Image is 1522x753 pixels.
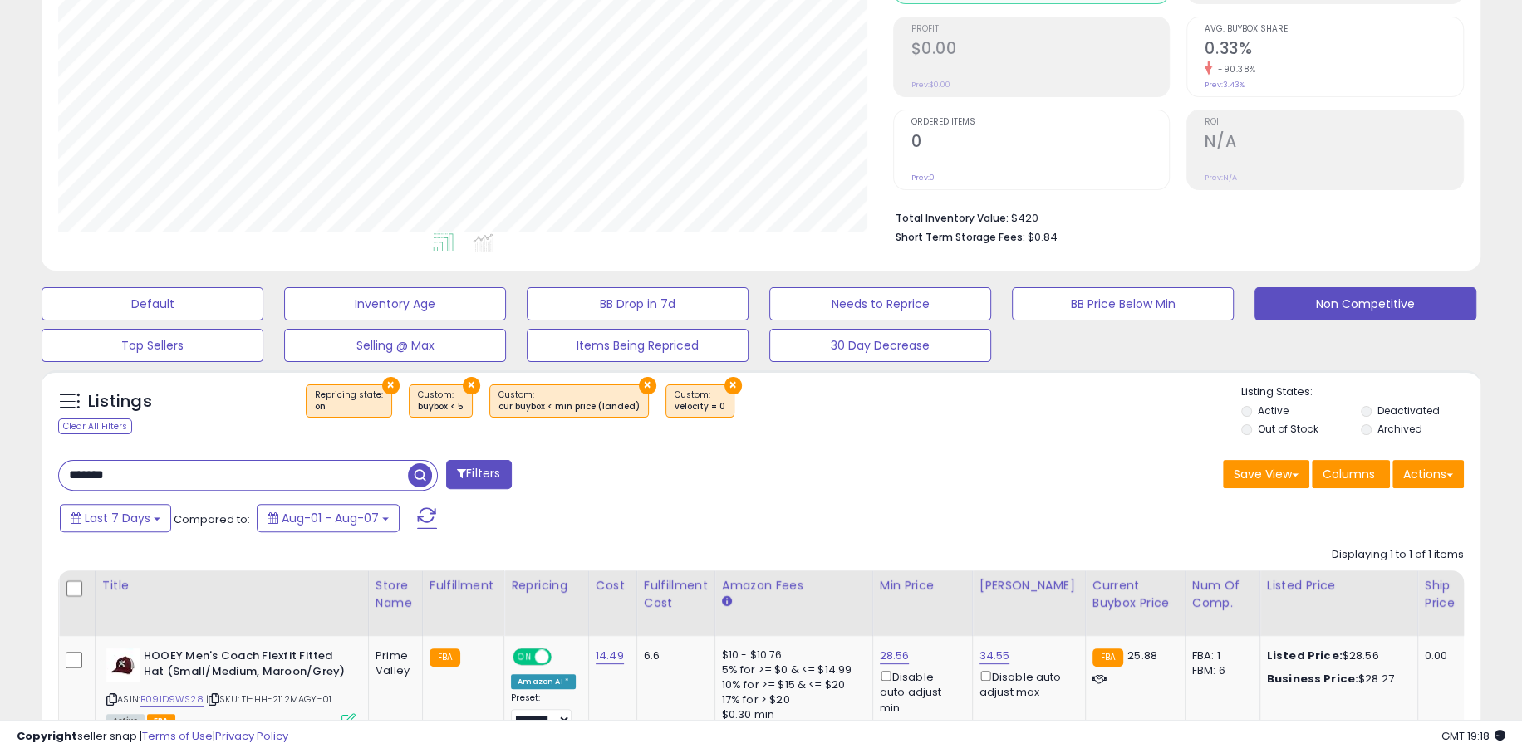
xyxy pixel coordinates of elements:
span: Compared to: [174,511,250,527]
b: Business Price: [1267,671,1358,687]
button: × [724,377,742,394]
button: Aug-01 - Aug-07 [257,504,400,532]
span: Custom: [498,389,640,413]
div: Title [102,577,361,594]
div: Preset: [511,692,576,730]
small: -90.38% [1212,63,1256,76]
li: $420 [896,207,1452,227]
div: 17% for > $20 [722,692,860,707]
div: FBM: 6 [1192,663,1247,678]
div: 0.00 [1425,648,1452,663]
button: Save View [1223,460,1309,488]
strong: Copyright [17,728,77,744]
h2: $0.00 [911,39,1170,61]
a: 28.56 [880,648,910,664]
div: Num of Comp. [1192,577,1253,612]
button: Columns [1312,460,1390,488]
h2: N/A [1205,132,1463,154]
span: Ordered Items [911,118,1170,127]
label: Deactivated [1377,403,1440,418]
div: Fulfillment [430,577,497,594]
button: × [639,377,656,394]
label: Out of Stock [1258,422,1318,436]
span: Custom: [418,389,464,413]
small: Prev: 3.43% [1205,80,1245,90]
div: Clear All Filters [58,418,132,434]
a: Privacy Policy [215,728,288,744]
b: HOOEY Men's Coach Flexfit Fitted Hat (Small/Medium, Maroon/Grey) [144,648,346,683]
div: Amazon Fees [722,577,866,594]
div: Cost [596,577,630,594]
div: cur buybox < min price (landed) [498,401,640,413]
span: Columns [1323,466,1375,482]
div: Min Price [880,577,965,594]
div: Current Buybox Price [1092,577,1178,612]
span: Avg. Buybox Share [1205,25,1463,34]
button: Selling @ Max [284,329,506,362]
div: $28.27 [1267,672,1405,687]
button: 30 Day Decrease [769,329,991,362]
span: ON [514,650,535,664]
button: Filters [446,460,511,489]
a: 14.49 [596,648,624,664]
button: Non Competitive [1254,287,1476,320]
div: FBA: 1 [1192,648,1247,663]
button: Last 7 Days [60,504,171,532]
h2: 0 [911,132,1170,154]
small: FBA [1092,648,1123,667]
p: Listing States: [1241,384,1480,400]
div: [PERSON_NAME] [979,577,1078,594]
label: Archived [1377,422,1422,436]
button: Inventory Age [284,287,506,320]
div: buybox < 5 [418,401,464,413]
b: Total Inventory Value: [896,211,1009,225]
button: BB Drop in 7d [527,287,749,320]
span: 25.88 [1127,648,1157,663]
span: OFF [549,650,576,664]
a: 34.55 [979,648,1010,664]
div: Store Name [376,577,415,612]
span: | SKU: TI-HH-2112MAGY-01 [206,692,331,706]
div: 6.6 [644,648,702,663]
div: Displaying 1 to 1 of 1 items [1332,547,1464,563]
h2: 0.33% [1205,39,1463,61]
div: $10 - $10.76 [722,648,860,663]
span: Aug-01 - Aug-07 [282,510,379,526]
span: $0.84 [1028,229,1058,245]
span: ROI [1205,118,1463,127]
div: 5% for >= $0 & <= $14.99 [722,663,860,677]
b: Short Term Storage Fees: [896,230,1025,244]
span: Custom: [675,389,725,413]
button: Actions [1392,460,1464,488]
span: 2025-08-15 19:18 GMT [1441,728,1505,744]
div: seller snap | | [17,729,288,745]
div: Prime Valley [376,648,410,678]
button: × [463,377,480,394]
small: Prev: 0 [911,173,935,183]
div: Fulfillment Cost [644,577,708,612]
button: Default [42,287,263,320]
a: B091D9WS28 [140,692,204,707]
span: Last 7 Days [85,510,150,526]
button: Items Being Repriced [527,329,749,362]
div: ASIN: [106,648,356,726]
div: $28.56 [1267,648,1405,663]
a: Terms of Use [142,728,213,744]
small: Prev: N/A [1205,173,1237,183]
div: Listed Price [1267,577,1411,594]
small: Amazon Fees. [722,594,732,609]
small: FBA [430,648,460,667]
small: Prev: $0.00 [911,80,950,90]
div: Disable auto adjust max [979,667,1073,700]
button: BB Price Below Min [1012,287,1234,320]
h5: Listings [88,390,152,413]
div: Amazon AI * [511,674,576,689]
button: Needs to Reprice [769,287,991,320]
div: Ship Price [1425,577,1458,612]
div: velocity = 0 [675,401,725,413]
div: Disable auto adjust min [880,667,960,716]
img: 41C87YGFFpL._SL40_.jpg [106,648,140,682]
label: Active [1258,403,1289,418]
span: Repricing state : [315,389,383,413]
span: Profit [911,25,1170,34]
